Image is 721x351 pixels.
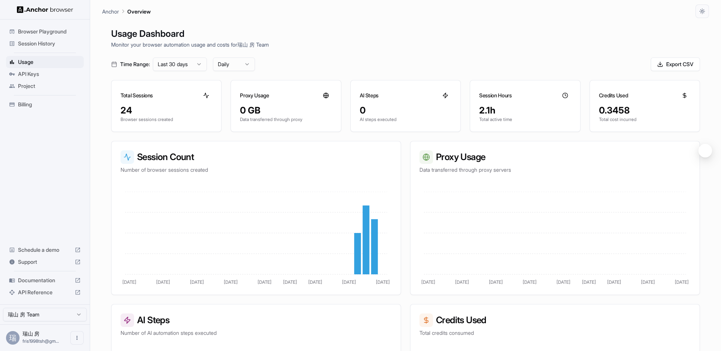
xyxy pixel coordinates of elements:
[419,313,691,327] h3: Credits Used
[489,279,503,285] tspan: [DATE]
[675,279,689,285] tspan: [DATE]
[6,98,84,110] div: Billing
[18,40,81,47] span: Session History
[23,330,39,337] span: 瑞山 房
[23,338,59,344] span: fris1998tsh@gmail.com
[240,92,269,99] h3: Proxy Usage
[111,41,700,48] p: Monitor your browser automation usage and costs for 瑞山 房 Team
[18,82,81,90] span: Project
[18,28,81,35] span: Browser Playground
[18,258,72,266] span: Support
[283,279,297,285] tspan: [DATE]
[479,92,511,99] h3: Session Hours
[376,279,390,285] tspan: [DATE]
[523,279,537,285] tspan: [DATE]
[308,279,322,285] tspan: [DATE]
[419,166,691,174] p: Data transferred through proxy servers
[6,286,84,298] div: API Reference
[599,92,628,99] h3: Credits Used
[360,92,379,99] h3: AI Steps
[599,116,691,123] p: Total cost incurred
[122,279,136,285] tspan: [DATE]
[6,38,84,50] div: Session History
[120,61,150,68] span: Time Range:
[102,8,119,15] p: Anchor
[479,104,571,116] div: 2.1h
[111,27,700,41] h1: Usage Dashboard
[18,101,81,108] span: Billing
[18,70,81,78] span: API Keys
[190,279,204,285] tspan: [DATE]
[607,279,621,285] tspan: [DATE]
[18,277,72,284] span: Documentation
[342,279,356,285] tspan: [DATE]
[6,56,84,68] div: Usage
[599,104,691,116] div: 0.3458
[419,329,691,337] p: Total credits consumed
[156,279,170,285] tspan: [DATE]
[240,104,332,116] div: 0 GB
[557,279,570,285] tspan: [DATE]
[582,279,596,285] tspan: [DATE]
[455,279,469,285] tspan: [DATE]
[17,6,73,13] img: Anchor Logo
[18,58,81,66] span: Usage
[70,331,84,345] button: Open menu
[121,104,212,116] div: 24
[6,274,84,286] div: Documentation
[6,331,20,345] div: 瑞
[360,116,451,123] p: AI steps executed
[127,8,151,15] p: Overview
[360,104,451,116] div: 0
[6,244,84,256] div: Schedule a demo
[121,313,392,327] h3: AI Steps
[651,57,700,71] button: Export CSV
[6,80,84,92] div: Project
[18,289,72,296] span: API Reference
[18,246,72,254] span: Schedule a demo
[641,279,655,285] tspan: [DATE]
[479,116,571,123] p: Total active time
[419,150,691,164] h3: Proxy Usage
[121,116,212,123] p: Browser sessions created
[121,166,392,174] p: Number of browser sessions created
[102,7,151,15] nav: breadcrumb
[6,68,84,80] div: API Keys
[6,26,84,38] div: Browser Playground
[121,329,392,337] p: Number of AI automation steps executed
[421,279,435,285] tspan: [DATE]
[258,279,272,285] tspan: [DATE]
[6,256,84,268] div: Support
[240,116,332,123] p: Data transferred through proxy
[121,150,392,164] h3: Session Count
[224,279,238,285] tspan: [DATE]
[121,92,153,99] h3: Total Sessions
